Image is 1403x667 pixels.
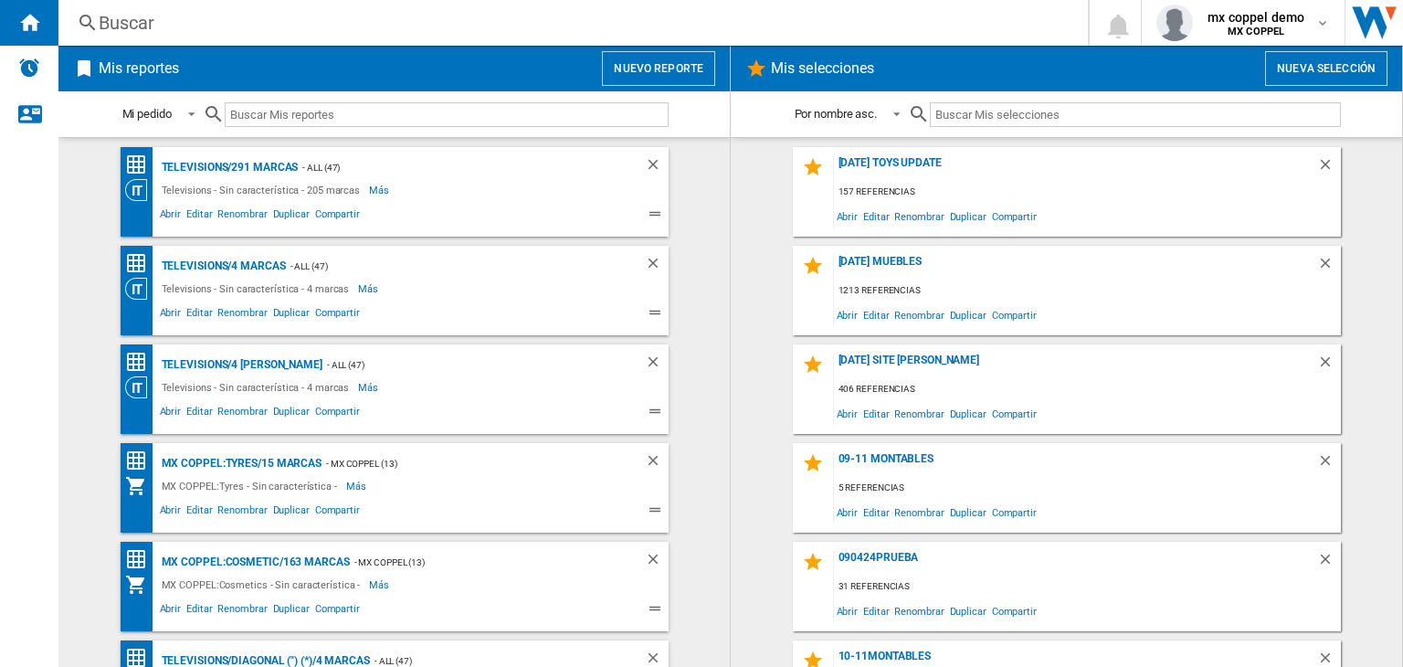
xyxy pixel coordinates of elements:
[834,378,1341,401] div: 406 referencias
[157,304,185,326] span: Abrir
[834,255,1317,280] div: [DATE] MUEBLES
[270,304,312,326] span: Duplicar
[350,551,608,574] div: - MX COPPEL (13)
[122,107,172,121] div: Mi pedido
[1317,452,1341,477] div: Borrar
[18,57,40,79] img: alerts-logo.svg
[930,102,1340,127] input: Buscar Mis selecciones
[645,255,669,278] div: Borrar
[215,502,269,524] span: Renombrar
[270,403,312,425] span: Duplicar
[312,600,363,622] span: Compartir
[125,179,157,201] div: Visión Categoría
[834,477,1341,500] div: 5 referencias
[947,204,989,228] span: Duplicar
[834,181,1341,204] div: 157 referencias
[891,302,946,327] span: Renombrar
[125,252,157,275] div: Matriz de precios
[834,551,1317,576] div: 090424prueba
[834,401,861,426] span: Abrir
[270,600,312,622] span: Duplicar
[860,302,891,327] span: Editar
[184,502,215,524] span: Editar
[834,156,1317,181] div: [DATE] toys update
[157,600,185,622] span: Abrir
[157,179,370,201] div: Televisions - Sin característica - 205 marcas
[1265,51,1387,86] button: Nueva selección
[1208,8,1304,26] span: mx coppel demo
[125,574,157,596] div: Mi colección
[947,500,989,524] span: Duplicar
[1317,156,1341,181] div: Borrar
[369,574,392,596] span: Más
[834,280,1341,302] div: 1213 referencias
[125,278,157,300] div: Visión Categoría
[125,351,157,374] div: Matriz de precios
[157,376,359,398] div: Televisions - Sin característica - 4 marcas
[1228,26,1284,37] b: MX COPPEL
[298,156,607,179] div: - ALL (47)
[312,502,363,524] span: Compartir
[645,156,669,179] div: Borrar
[989,302,1039,327] span: Compartir
[834,354,1317,378] div: [DATE] site [PERSON_NAME]
[157,475,346,497] div: MX COPPEL:Tyres - Sin característica -
[1317,551,1341,576] div: Borrar
[1317,354,1341,378] div: Borrar
[270,502,312,524] span: Duplicar
[645,452,669,475] div: Borrar
[157,278,359,300] div: Televisions - Sin característica - 4 marcas
[322,354,608,376] div: - ALL (47)
[1156,5,1193,41] img: profile.jpg
[795,107,878,121] div: Por nombre asc.
[369,179,392,201] span: Más
[358,278,381,300] span: Más
[95,51,183,86] h2: Mis reportes
[322,452,607,475] div: - MX COPPEL (13)
[157,403,185,425] span: Abrir
[215,403,269,425] span: Renombrar
[157,452,322,475] div: MX COPPEL:Tyres/15 marcas
[989,500,1039,524] span: Compartir
[312,206,363,228] span: Compartir
[215,206,269,228] span: Renombrar
[125,154,157,176] div: Matriz de precios
[891,401,946,426] span: Renombrar
[157,156,299,179] div: Televisions/291 marcas
[989,204,1039,228] span: Compartir
[834,452,1317,477] div: 09-11 MONTABLES
[312,304,363,326] span: Compartir
[225,102,669,127] input: Buscar Mis reportes
[645,354,669,376] div: Borrar
[860,598,891,623] span: Editar
[834,302,861,327] span: Abrir
[312,403,363,425] span: Compartir
[184,206,215,228] span: Editar
[1317,255,1341,280] div: Borrar
[157,551,350,574] div: MX COPPEL:Cosmetic/163 marcas
[157,354,322,376] div: Televisions/4 [PERSON_NAME]
[157,502,185,524] span: Abrir
[947,401,989,426] span: Duplicar
[157,255,286,278] div: Televisions/4 marcas
[602,51,715,86] button: Nuevo reporte
[125,475,157,497] div: Mi colección
[767,51,879,86] h2: Mis selecciones
[834,204,861,228] span: Abrir
[99,10,1040,36] div: Buscar
[860,500,891,524] span: Editar
[125,450,157,472] div: Matriz de precios
[157,574,370,596] div: MX COPPEL:Cosmetics - Sin característica -
[286,255,608,278] div: - ALL (47)
[270,206,312,228] span: Duplicar
[215,304,269,326] span: Renombrar
[645,551,669,574] div: Borrar
[184,403,215,425] span: Editar
[989,598,1039,623] span: Compartir
[947,302,989,327] span: Duplicar
[834,598,861,623] span: Abrir
[834,500,861,524] span: Abrir
[947,598,989,623] span: Duplicar
[860,204,891,228] span: Editar
[125,376,157,398] div: Visión Categoría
